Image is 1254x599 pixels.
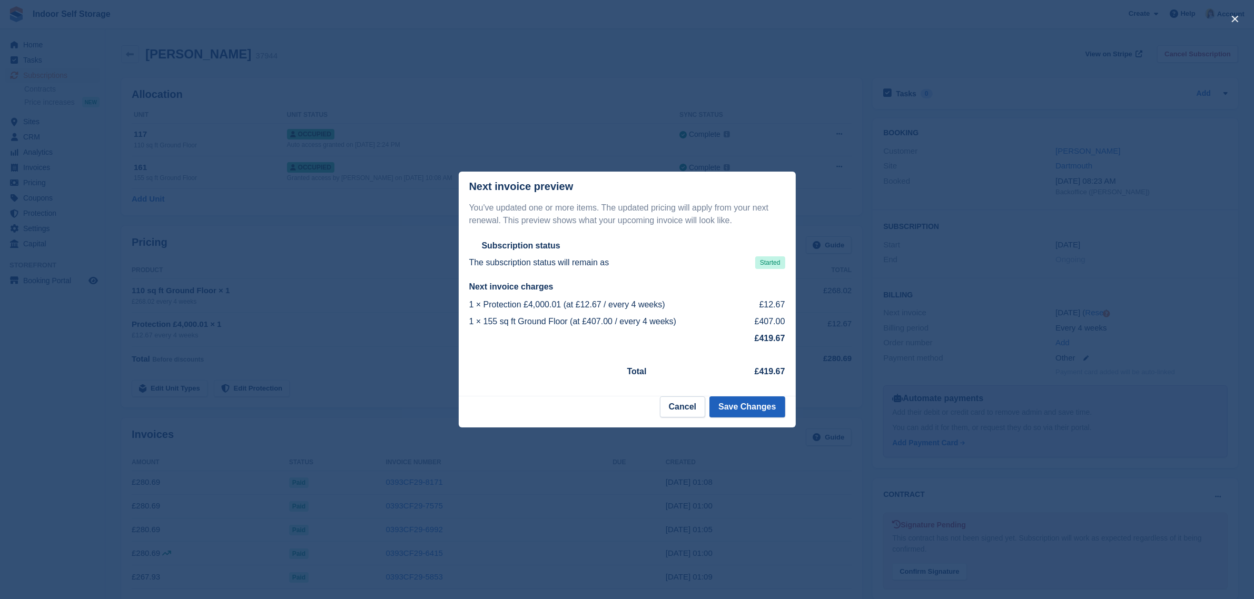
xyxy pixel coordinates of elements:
h2: Subscription status [482,241,560,251]
td: £407.00 [745,313,785,330]
h2: Next invoice charges [469,282,785,292]
button: Save Changes [709,396,785,417]
strong: £419.67 [755,334,785,343]
td: 1 × Protection £4,000.01 (at £12.67 / every 4 weeks) [469,296,745,313]
p: You've updated one or more items. The updated pricing will apply from your next renewal. This pre... [469,202,785,227]
p: The subscription status will remain as [469,256,609,269]
strong: £419.67 [755,367,785,376]
button: Cancel [660,396,705,417]
td: 1 × 155 sq ft Ground Floor (at £407.00 / every 4 weeks) [469,313,745,330]
button: close [1227,11,1243,27]
p: Next invoice preview [469,181,574,193]
strong: Total [627,367,647,376]
td: £12.67 [745,296,785,313]
span: Started [755,256,785,269]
